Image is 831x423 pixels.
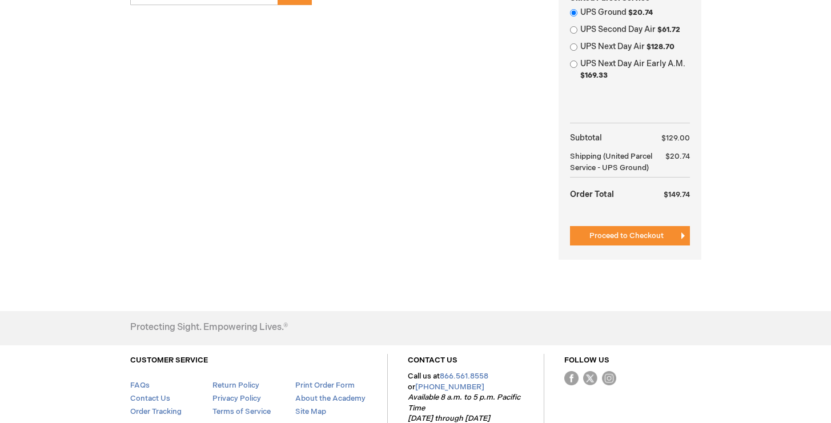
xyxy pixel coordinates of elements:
span: $149.74 [664,190,690,199]
label: UPS Next Day Air Early A.M. [580,58,690,81]
span: $20.74 [628,8,653,17]
a: Contact Us [130,394,170,403]
img: instagram [602,371,616,385]
a: Privacy Policy [212,394,261,403]
label: UPS Second Day Air [580,24,690,35]
label: UPS Ground [580,7,690,18]
span: Proceed to Checkout [589,231,664,240]
span: $169.33 [580,71,608,80]
label: UPS Next Day Air [580,41,690,53]
strong: Order Total [570,184,614,204]
span: (United Parcel Service - UPS Ground) [570,152,652,172]
span: $20.74 [665,152,690,161]
a: CONTACT US [408,356,457,365]
a: Print Order Form [295,381,355,390]
a: Site Map [295,407,326,416]
span: $61.72 [657,25,680,34]
img: Twitter [583,371,597,385]
button: Proceed to Checkout [570,226,690,245]
span: $128.70 [647,42,675,51]
th: Subtotal [570,129,653,147]
a: 866.561.8558 [440,372,488,381]
a: Return Policy [212,381,259,390]
em: Available 8 a.m. to 5 p.m. Pacific Time [DATE] through [DATE] [408,393,520,423]
a: FAQs [130,381,150,390]
a: About the Academy [295,394,366,403]
a: CUSTOMER SERVICE [130,356,208,365]
a: [PHONE_NUMBER] [415,382,484,392]
a: Terms of Service [212,407,271,416]
a: Order Tracking [130,407,182,416]
a: FOLLOW US [564,356,609,365]
span: $129.00 [661,134,690,143]
span: Shipping [570,152,601,161]
img: Facebook [564,371,579,385]
h4: Protecting Sight. Empowering Lives.® [130,323,288,333]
